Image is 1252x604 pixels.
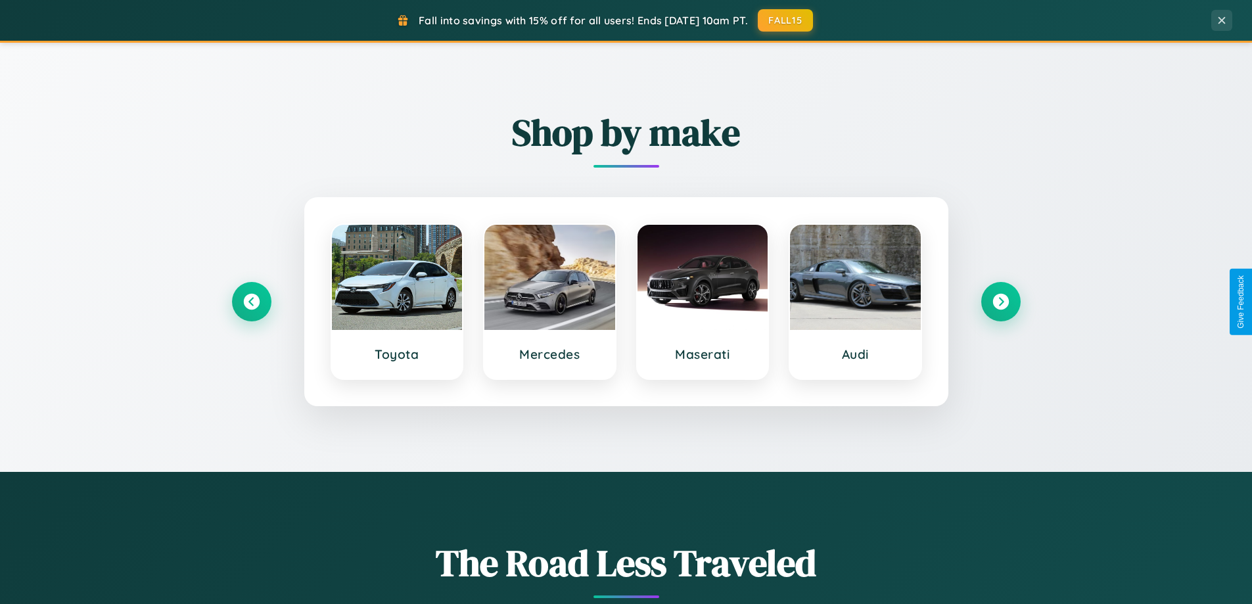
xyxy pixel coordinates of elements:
[232,538,1021,588] h1: The Road Less Traveled
[232,107,1021,158] h2: Shop by make
[345,346,450,362] h3: Toyota
[419,14,748,27] span: Fall into savings with 15% off for all users! Ends [DATE] 10am PT.
[803,346,908,362] h3: Audi
[1236,275,1245,329] div: Give Feedback
[498,346,602,362] h3: Mercedes
[651,346,755,362] h3: Maserati
[758,9,813,32] button: FALL15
